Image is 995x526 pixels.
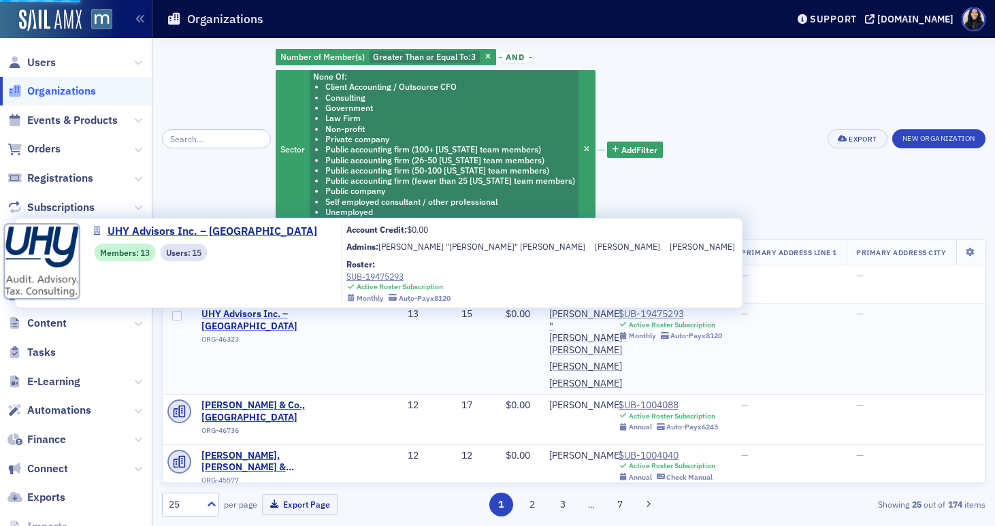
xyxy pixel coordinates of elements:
[506,308,530,320] span: $0.00
[670,331,722,340] div: Auto-Pay x8120
[945,498,964,510] strong: 174
[27,84,96,99] span: Organizations
[27,55,56,70] span: Users
[27,403,91,418] span: Automations
[162,129,271,148] input: Search…
[325,113,575,123] li: Law Firm
[27,345,56,360] span: Tasks
[499,52,533,63] button: and
[325,155,575,165] li: Public accounting firm (26-50 [US_STATE] team members)
[201,426,351,440] div: ORG-46736
[201,308,351,332] a: UHY Advisors Inc. – [GEOGRAPHIC_DATA]
[108,223,317,240] span: UHY Advisors Inc. – [GEOGRAPHIC_DATA]
[325,197,575,207] li: Self employed consultant / other professional
[828,129,887,148] button: Export
[7,345,56,360] a: Tasks
[325,207,575,217] li: Unemployed
[856,449,864,461] span: —
[201,476,351,489] div: ORG-45577
[629,320,715,329] div: Active Roster Subscription
[325,186,575,196] li: Public company
[27,113,118,128] span: Events & Products
[629,423,652,431] div: Annual
[325,82,575,92] li: Client Accounting / Outsource CFO
[741,269,749,282] span: —
[502,52,529,63] span: and
[549,450,622,462] a: [PERSON_NAME]
[7,432,66,447] a: Finance
[169,497,199,512] div: 25
[849,135,877,143] div: Export
[856,399,864,411] span: —
[346,241,378,252] b: Admins:
[865,14,958,24] button: [DOMAIN_NAME]
[619,450,715,462] a: SUB-1004040
[94,244,155,261] div: Members: 13
[810,13,857,25] div: Support
[621,144,657,156] span: Add Filter
[27,461,68,476] span: Connect
[187,11,263,27] h1: Organizations
[741,248,837,257] span: Primary Address Line 1
[438,450,473,462] div: 12
[506,449,530,461] span: $0.00
[909,498,924,510] strong: 25
[438,308,473,320] div: 15
[438,399,473,412] div: 17
[201,399,351,423] a: [PERSON_NAME] & Co., [GEOGRAPHIC_DATA]
[370,308,419,320] div: 13
[27,142,61,157] span: Orders
[201,450,351,474] a: [PERSON_NAME], [PERSON_NAME] & [PERSON_NAME], LLC
[373,51,471,62] span: Greater Than or Equal To :
[549,399,622,412] a: [PERSON_NAME]
[856,308,864,320] span: —
[201,450,351,474] span: Davis, Josey, Keating & Hottel, LLC
[595,240,660,252] div: [PERSON_NAME]
[94,223,327,240] a: UHY Advisors Inc. – [GEOGRAPHIC_DATA]
[27,171,93,186] span: Registrations
[378,240,585,252] div: [PERSON_NAME] "[PERSON_NAME]" [PERSON_NAME]
[262,494,338,515] button: Export Page
[82,9,112,32] a: View Homepage
[27,374,80,389] span: E-Learning
[549,308,626,356] a: [PERSON_NAME] "[PERSON_NAME]" [PERSON_NAME]
[489,493,513,516] button: 1
[7,490,65,505] a: Exports
[7,316,67,331] a: Content
[357,294,384,303] div: Monthly
[201,335,351,348] div: ORG-46323
[370,399,419,412] div: 12
[201,308,351,332] span: UHY Advisors Inc. – Towson
[346,259,375,269] b: Roster:
[346,270,451,282] div: SUB-19475293
[91,9,112,30] img: SailAMX
[7,171,93,186] a: Registrations
[629,412,715,421] div: Active Roster Subscription
[666,473,713,482] div: Check Manual
[619,399,719,412] a: SUB-1004088
[892,131,985,144] a: New Organization
[607,142,663,159] button: AddFilter
[160,244,207,261] div: Users: 15
[856,269,864,282] span: —
[7,84,96,99] a: Organizations
[856,248,947,257] span: Primary Address City
[27,316,67,331] span: Content
[471,51,476,62] span: 3
[325,103,575,113] li: Government
[962,7,985,31] span: Profile
[629,331,656,340] div: Monthly
[19,10,82,31] img: SailAMX
[224,498,257,510] label: per page
[741,449,749,461] span: —
[357,282,443,291] div: Active Roster Subscription
[549,361,622,373] div: [PERSON_NAME]
[27,432,66,447] span: Finance
[166,246,192,259] span: Users :
[325,165,575,176] li: Public accounting firm (50-100 [US_STATE] team members)
[629,473,652,482] div: Annual
[741,399,749,411] span: —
